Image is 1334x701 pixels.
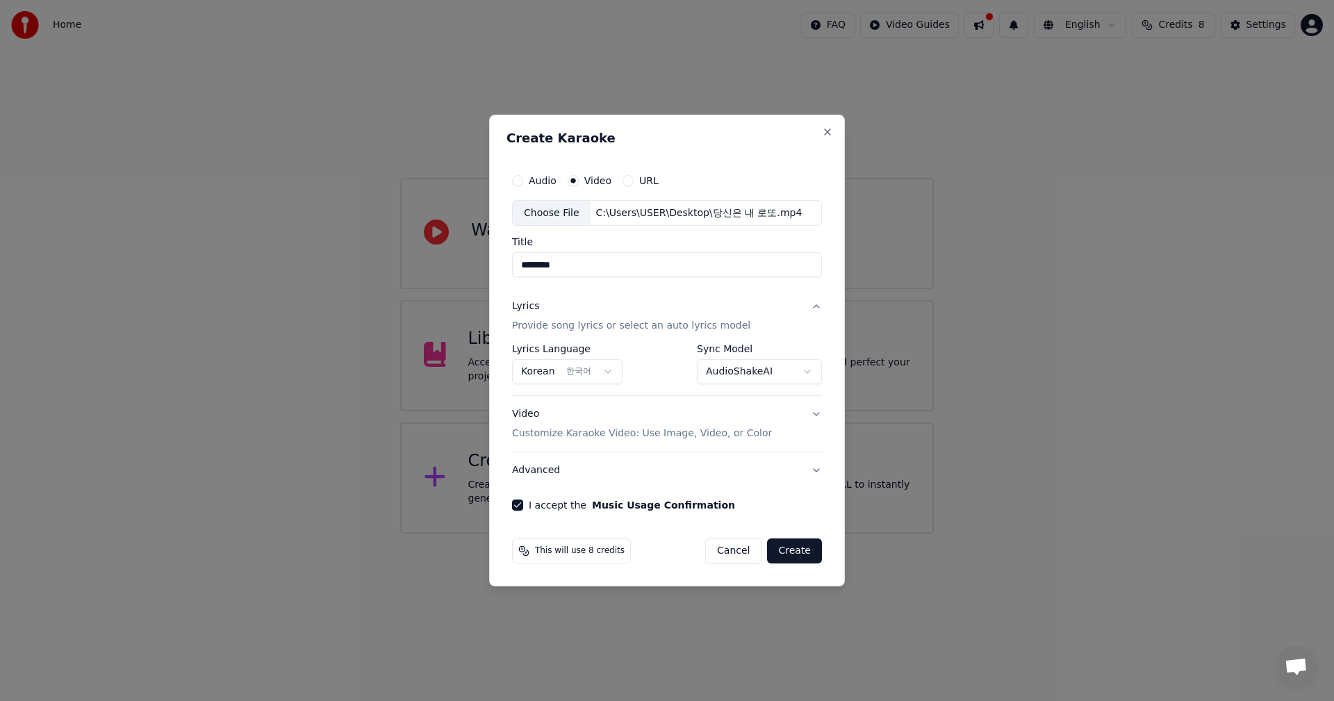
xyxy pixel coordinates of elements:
div: Choose File [513,201,591,226]
div: LyricsProvide song lyrics or select an auto lyrics model [512,345,822,396]
p: Customize Karaoke Video: Use Image, Video, or Color [512,427,772,440]
button: VideoCustomize Karaoke Video: Use Image, Video, or Color [512,397,822,452]
label: I accept the [529,500,735,510]
p: Provide song lyrics or select an auto lyrics model [512,320,750,333]
div: Lyrics [512,300,539,314]
label: Title [512,238,822,247]
button: Create [767,538,822,563]
button: Advanced [512,452,822,488]
h2: Create Karaoke [507,132,827,145]
label: Lyrics Language [512,345,623,354]
label: Audio [529,176,557,185]
label: Sync Model [697,345,822,354]
button: Cancel [705,538,761,563]
div: C:\Users\USER\Desktop\당신은 내 로또.mp4 [591,206,808,220]
label: URL [639,176,659,185]
button: I accept the [592,500,735,510]
label: Video [584,176,611,185]
button: LyricsProvide song lyrics or select an auto lyrics model [512,289,822,345]
span: This will use 8 credits [535,545,625,556]
div: Video [512,408,772,441]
